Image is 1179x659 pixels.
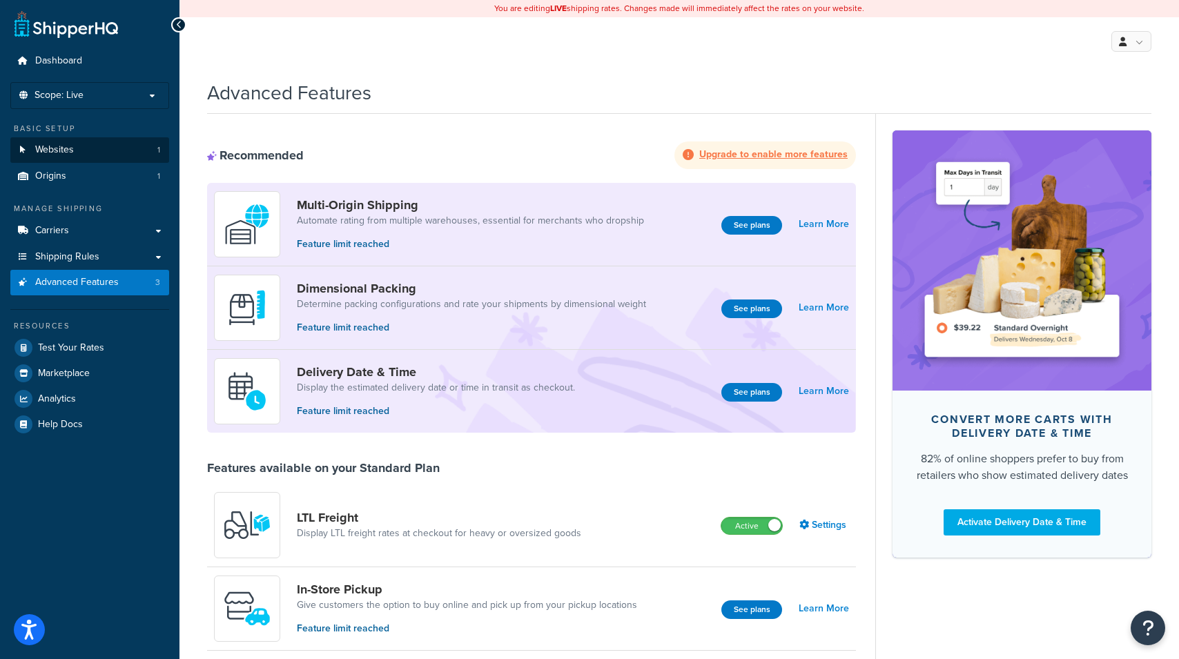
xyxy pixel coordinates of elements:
[721,600,782,619] button: See plans
[915,413,1129,440] div: Convert more carts with delivery date & time
[297,237,644,252] p: Feature limit reached
[1131,611,1165,645] button: Open Resource Center
[35,144,74,156] span: Websites
[35,225,69,237] span: Carriers
[10,164,169,189] li: Origins
[38,368,90,380] span: Marketplace
[297,621,637,636] p: Feature limit reached
[207,460,440,475] div: Features available on your Standard Plan
[35,170,66,182] span: Origins
[35,55,82,67] span: Dashboard
[207,79,371,106] h1: Advanced Features
[297,320,646,335] p: Feature limit reached
[721,518,782,534] label: Active
[297,404,575,419] p: Feature limit reached
[10,137,169,163] a: Websites1
[10,48,169,74] a: Dashboard
[10,123,169,135] div: Basic Setup
[10,244,169,270] a: Shipping Rules
[10,386,169,411] a: Analytics
[10,361,169,386] a: Marketplace
[10,218,169,244] a: Carriers
[699,147,848,161] strong: Upgrade to enable more features
[297,214,644,228] a: Automate rating from multiple warehouses, essential for merchants who dropship
[799,298,849,317] a: Learn More
[297,510,581,525] a: LTL Freight
[297,281,646,296] a: Dimensional Packing
[799,382,849,401] a: Learn More
[10,270,169,295] a: Advanced Features3
[799,215,849,234] a: Learn More
[35,90,84,101] span: Scope: Live
[721,299,782,318] button: See plans
[157,144,160,156] span: 1
[297,598,637,612] a: Give customers the option to buy online and pick up from your pickup locations
[223,584,271,633] img: wfgcfpwTIucLEAAAAASUVORK5CYII=
[799,599,849,618] a: Learn More
[223,284,271,332] img: DTVBYsAAAAAASUVORK5CYII=
[157,170,160,182] span: 1
[35,277,119,288] span: Advanced Features
[297,297,646,311] a: Determine packing configurations and rate your shipments by dimensional weight
[10,320,169,332] div: Resources
[721,383,782,402] button: See plans
[223,367,271,415] img: gfkeb5ejjkALwAAAABJRU5ErkJggg==
[799,515,849,535] a: Settings
[297,364,575,380] a: Delivery Date & Time
[297,197,644,213] a: Multi-Origin Shipping
[10,412,169,437] a: Help Docs
[10,270,169,295] li: Advanced Features
[297,527,581,540] a: Display LTL freight rates at checkout for heavy or oversized goods
[35,251,99,263] span: Shipping Rules
[155,277,160,288] span: 3
[550,2,567,14] b: LIVE
[10,164,169,189] a: Origins1
[10,335,169,360] a: Test Your Rates
[944,509,1100,535] a: Activate Delivery Date & Time
[10,203,169,215] div: Manage Shipping
[207,148,304,163] div: Recommended
[913,151,1131,369] img: feature-image-ddt-36eae7f7280da8017bfb280eaccd9c446f90b1fe08728e4019434db127062ab4.png
[38,393,76,405] span: Analytics
[915,451,1129,484] div: 82% of online shoppers prefer to buy from retailers who show estimated delivery dates
[297,582,637,597] a: In-Store Pickup
[38,342,104,354] span: Test Your Rates
[223,501,271,549] img: y79ZsPf0fXUFUhFXDzUgf+ktZg5F2+ohG75+v3d2s1D9TjoU8PiyCIluIjV41seZevKCRuEjTPPOKHJsQcmKCXGdfprl3L4q7...
[10,137,169,163] li: Websites
[721,216,782,235] button: See plans
[297,381,575,395] a: Display the estimated delivery date or time in transit as checkout.
[223,200,271,248] img: WatD5o0RtDAAAAAElFTkSuQmCC
[38,419,83,431] span: Help Docs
